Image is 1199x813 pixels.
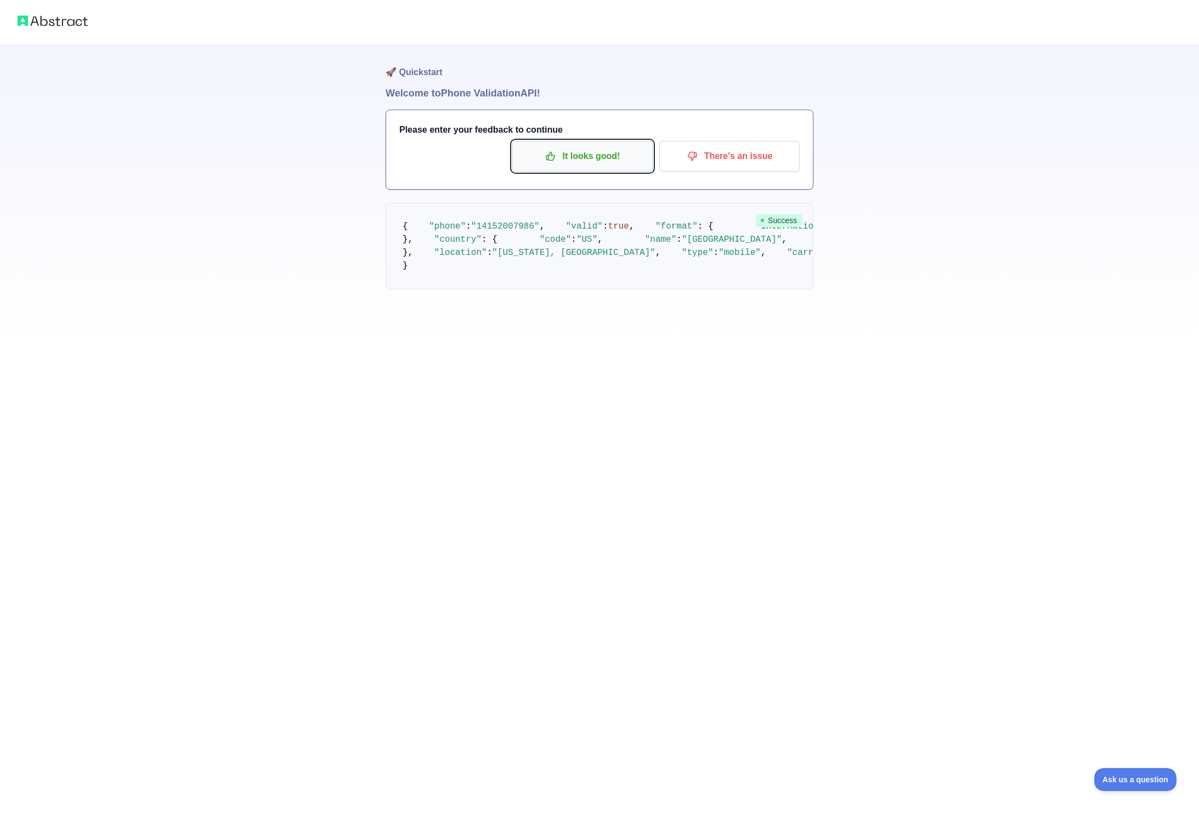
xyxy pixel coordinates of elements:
span: "location" [434,248,487,258]
h1: Welcome to Phone Validation API! [386,86,813,101]
span: : { [698,221,714,231]
span: : [466,221,471,231]
button: There's an issue [659,141,800,172]
span: "phone" [429,221,466,231]
span: "carrier" [787,248,834,258]
span: true [608,221,629,231]
span: , [761,248,766,258]
button: It looks good! [512,141,653,172]
span: : [571,235,576,245]
h1: 🚀 Quickstart [386,44,813,86]
span: "format" [655,221,698,231]
p: It looks good! [521,147,644,166]
span: "US" [576,235,597,245]
iframe: Toggle Customer Support [1094,768,1177,791]
span: : { [482,235,497,245]
h3: Please enter your feedback to continue [399,123,800,137]
span: : [487,248,493,258]
img: Abstract logo [18,13,88,29]
p: There's an issue [668,147,791,166]
span: : [603,221,608,231]
span: Success [756,214,802,227]
span: { [403,221,408,231]
span: : [676,235,682,245]
span: "[GEOGRAPHIC_DATA]" [682,235,782,245]
span: , [782,235,787,245]
span: "name" [645,235,677,245]
span: , [597,235,603,245]
span: "country" [434,235,482,245]
span: , [540,221,545,231]
span: , [629,221,635,231]
span: "international" [755,221,834,231]
span: , [655,248,661,258]
span: "mobile" [719,248,761,258]
span: "14152007986" [471,221,540,231]
code: }, }, } [403,221,1098,271]
span: "code" [540,235,572,245]
span: "valid" [566,221,603,231]
span: "[US_STATE], [GEOGRAPHIC_DATA]" [492,248,655,258]
span: "type" [682,248,714,258]
span: : [714,248,719,258]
